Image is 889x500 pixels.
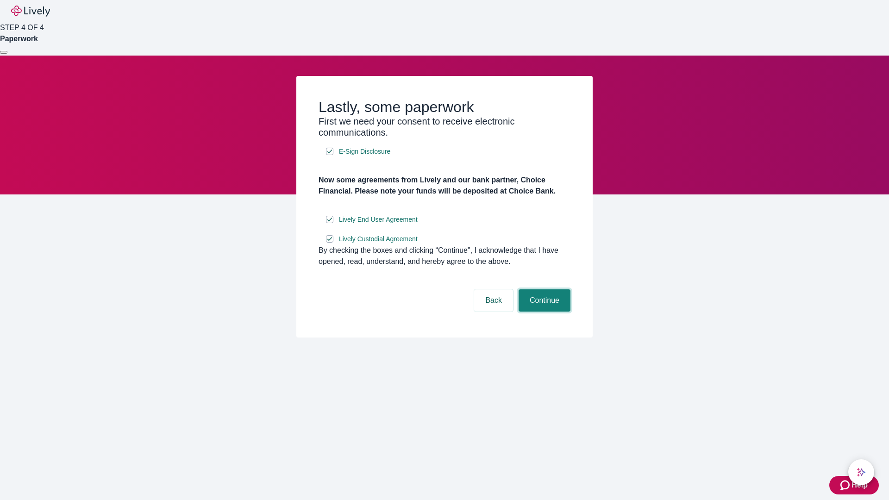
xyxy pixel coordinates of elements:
[829,476,879,494] button: Zendesk support iconHelp
[840,480,851,491] svg: Zendesk support icon
[319,98,570,116] h2: Lastly, some paperwork
[11,6,50,17] img: Lively
[857,468,866,477] svg: Lively AI Assistant
[337,233,419,245] a: e-sign disclosure document
[337,214,419,225] a: e-sign disclosure document
[848,459,874,485] button: chat
[319,175,570,197] h4: Now some agreements from Lively and our bank partner, Choice Financial. Please note your funds wi...
[339,147,390,156] span: E-Sign Disclosure
[337,146,392,157] a: e-sign disclosure document
[339,215,418,225] span: Lively End User Agreement
[519,289,570,312] button: Continue
[319,245,570,267] div: By checking the boxes and clicking “Continue", I acknowledge that I have opened, read, understand...
[319,116,570,138] h3: First we need your consent to receive electronic communications.
[339,234,418,244] span: Lively Custodial Agreement
[851,480,868,491] span: Help
[474,289,513,312] button: Back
